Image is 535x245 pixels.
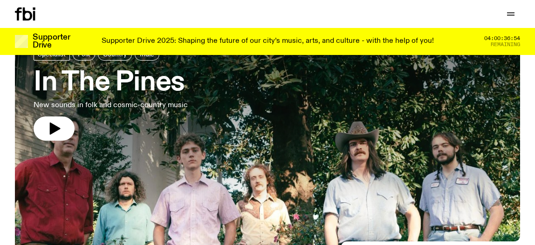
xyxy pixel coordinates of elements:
p: Supporter Drive 2025: Shaping the future of our city’s music, arts, and culture - with the help o... [102,37,434,46]
a: In The PinesNew sounds in folk and cosmic-country music [34,48,188,141]
span: Remaining [491,42,520,47]
h3: Supporter Drive [33,34,70,49]
h3: In The Pines [34,70,188,96]
p: New sounds in folk and cosmic-country music [34,100,188,111]
span: 04:00:36:54 [484,36,520,41]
